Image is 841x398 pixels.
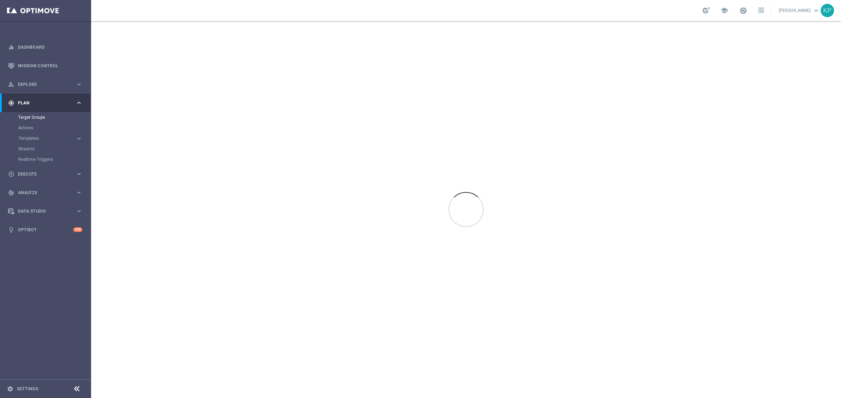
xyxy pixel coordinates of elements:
[18,220,73,239] a: Optibot
[8,82,83,87] button: person_search Explore keyboard_arrow_right
[18,38,82,56] a: Dashboard
[18,154,90,165] div: Realtime Triggers
[18,133,90,144] div: Templates
[8,44,83,50] button: equalizer Dashboard
[19,136,76,140] div: Templates
[8,190,14,196] i: track_changes
[18,172,76,176] span: Execute
[8,81,76,88] div: Explore
[8,44,14,50] i: equalizer
[778,5,821,16] a: [PERSON_NAME]keyboard_arrow_down
[18,115,73,120] a: Target Groups
[76,99,82,106] i: keyboard_arrow_right
[8,81,14,88] i: person_search
[8,63,83,69] button: Mission Control
[18,157,73,162] a: Realtime Triggers
[73,227,82,232] div: +10
[8,171,76,177] div: Execute
[76,189,82,196] i: keyboard_arrow_right
[19,136,69,140] span: Templates
[18,191,76,195] span: Analyze
[76,208,82,214] i: keyboard_arrow_right
[18,56,82,75] a: Mission Control
[8,56,82,75] div: Mission Control
[18,136,83,141] button: Templates keyboard_arrow_right
[812,7,820,14] span: keyboard_arrow_down
[8,227,83,233] button: lightbulb Optibot +10
[18,112,90,123] div: Target Groups
[8,100,76,106] div: Plan
[8,38,82,56] div: Dashboard
[821,4,834,17] div: KP
[8,190,76,196] div: Analyze
[76,135,82,142] i: keyboard_arrow_right
[18,123,90,133] div: Actions
[18,144,90,154] div: Streams
[17,387,38,391] a: Settings
[8,100,14,106] i: gps_fixed
[8,220,82,239] div: Optibot
[8,227,14,233] i: lightbulb
[720,7,728,14] span: school
[8,208,76,214] div: Data Studio
[18,209,76,213] span: Data Studio
[76,171,82,177] i: keyboard_arrow_right
[8,100,83,106] button: gps_fixed Plan keyboard_arrow_right
[18,146,73,152] a: Streams
[76,81,82,88] i: keyboard_arrow_right
[8,171,83,177] button: play_circle_outline Execute keyboard_arrow_right
[18,82,76,87] span: Explore
[18,125,73,131] a: Actions
[18,101,76,105] span: Plan
[7,386,13,392] i: settings
[8,208,83,214] button: Data Studio keyboard_arrow_right
[8,190,83,195] button: track_changes Analyze keyboard_arrow_right
[8,171,14,177] i: play_circle_outline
